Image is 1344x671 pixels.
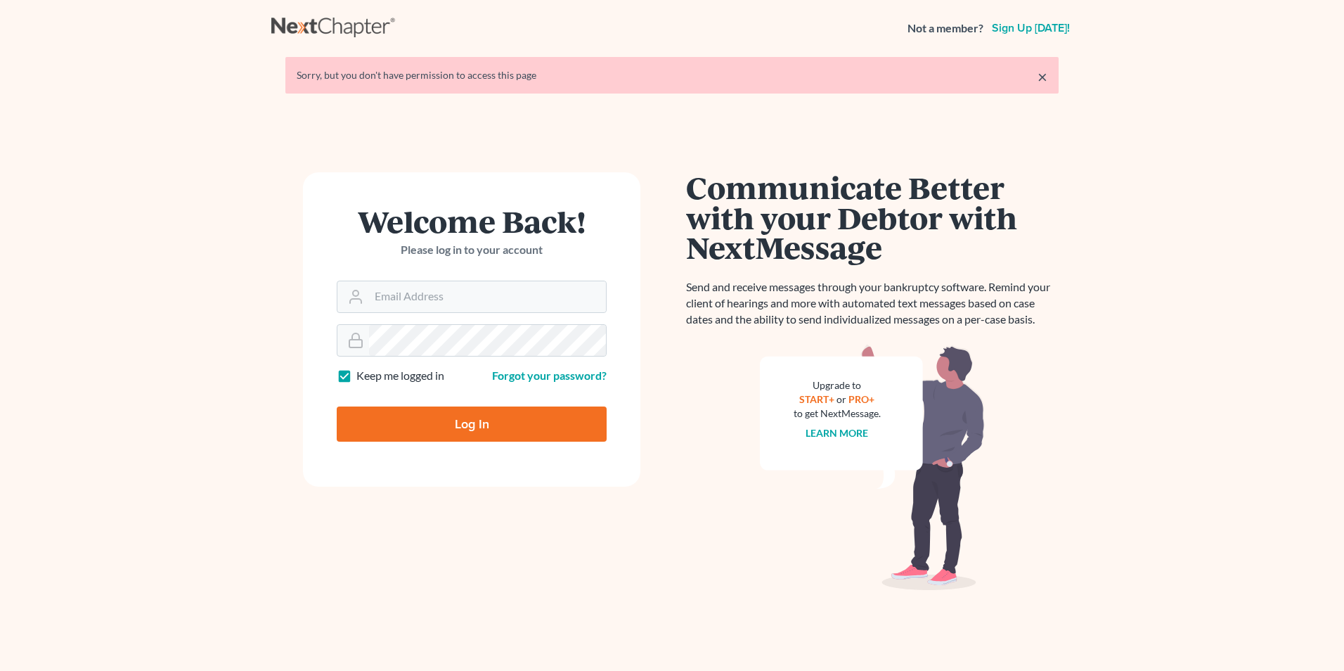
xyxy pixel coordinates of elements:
h1: Communicate Better with your Debtor with NextMessage [686,172,1059,262]
label: Keep me logged in [356,368,444,384]
span: or [837,393,847,405]
div: to get NextMessage. [794,407,881,421]
p: Send and receive messages through your bankruptcy software. Remind your client of hearings and mo... [686,279,1059,328]
img: nextmessage_bg-59042aed3d76b12b5cd301f8e5b87938c9018125f34e5fa2b7a6b67550977c72.svg [760,345,985,591]
a: PRO+ [849,393,875,405]
a: START+ [800,393,835,405]
div: Upgrade to [794,378,881,392]
a: × [1038,68,1047,85]
strong: Not a member? [907,20,983,37]
input: Email Address [369,281,606,312]
a: Learn more [806,427,869,439]
input: Log In [337,407,607,442]
a: Sign up [DATE]! [989,23,1073,34]
h1: Welcome Back! [337,206,607,236]
p: Please log in to your account [337,242,607,258]
div: Sorry, but you don't have permission to access this page [297,68,1047,82]
a: Forgot your password? [492,369,607,382]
